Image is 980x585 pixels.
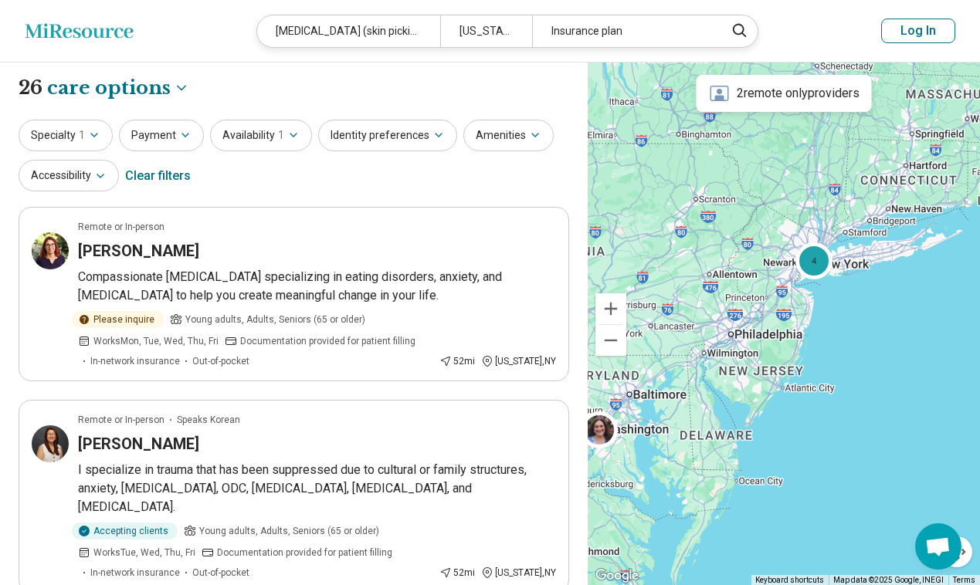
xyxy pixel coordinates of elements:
[192,566,249,580] span: Out-of-pocket
[439,354,475,368] div: 52 mi
[19,160,119,191] button: Accessibility
[93,546,195,560] span: Works Tue, Wed, Thu, Fri
[47,75,189,101] button: Care options
[915,523,961,570] div: Open chat
[125,157,191,194] div: Clear filters
[78,268,556,305] p: Compassionate [MEDICAL_DATA] specializing in eating disorders, anxiety, and [MEDICAL_DATA] to hel...
[463,120,554,151] button: Amenities
[833,576,944,584] span: Map data ©2025 Google, INEGI
[47,75,171,101] span: care options
[90,354,180,368] span: In-network insurance
[217,546,392,560] span: Documentation provided for patient filling
[210,120,312,151] button: Availability1
[240,334,415,348] span: Documentation provided for patient filling
[440,15,532,47] div: [US_STATE]
[72,311,164,328] div: Please inquire
[19,120,113,151] button: Specialty1
[595,293,626,324] button: Zoom in
[72,522,178,539] div: Accepting clients
[881,19,955,43] button: Log In
[532,15,715,47] div: Insurance plan
[78,220,164,234] p: Remote or In-person
[79,127,85,144] span: 1
[78,433,199,455] h3: [PERSON_NAME]
[119,120,204,151] button: Payment
[19,75,189,101] h1: 26
[78,413,164,427] p: Remote or In-person
[481,566,556,580] div: [US_STATE] , NY
[257,15,440,47] div: [MEDICAL_DATA] (skin picking)
[185,313,365,326] span: Young adults, Adults, Seniors (65 or older)
[78,461,556,516] p: I specialize in trauma that has been suppressed due to cultural or family structures, anxiety, [M...
[192,354,249,368] span: Out-of-pocket
[278,127,284,144] span: 1
[90,566,180,580] span: In-network insurance
[795,242,832,279] div: 4
[199,524,379,538] span: Young adults, Adults, Seniors (65 or older)
[177,413,240,427] span: Speaks Korean
[318,120,457,151] button: Identity preferences
[78,240,199,262] h3: [PERSON_NAME]
[481,354,556,368] div: [US_STATE] , NY
[953,576,975,584] a: Terms (opens in new tab)
[697,75,872,112] div: 2 remote only providers
[93,334,219,348] span: Works Mon, Tue, Wed, Thu, Fri
[595,325,626,356] button: Zoom out
[439,566,475,580] div: 52 mi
